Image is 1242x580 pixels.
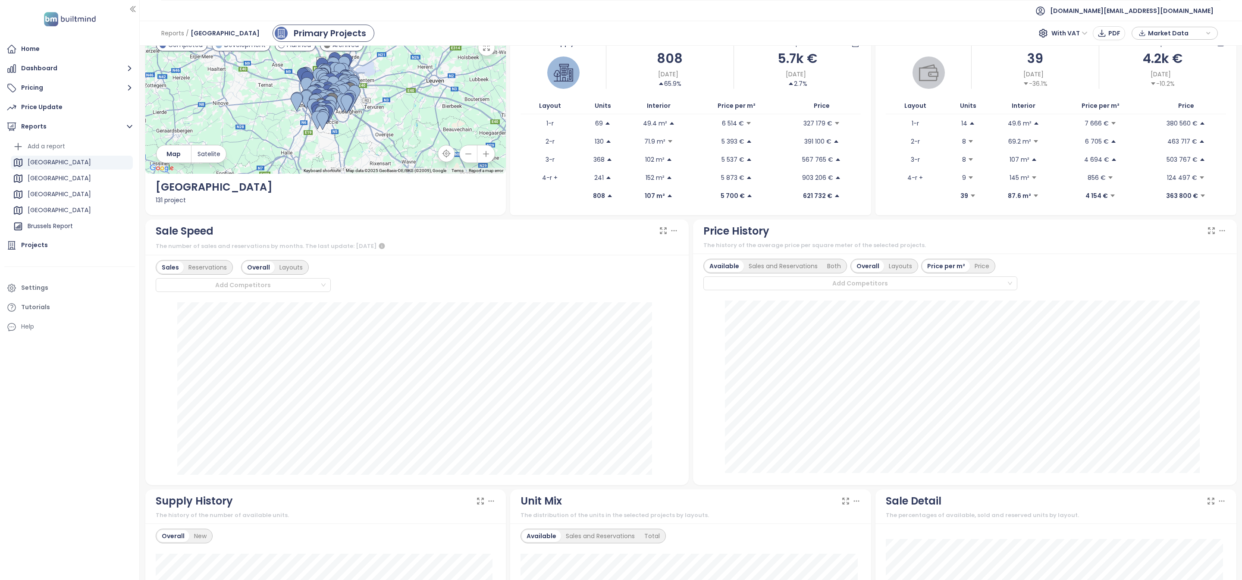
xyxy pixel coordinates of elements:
[970,193,976,199] span: caret-down
[1200,193,1206,199] span: caret-down
[521,97,579,114] th: Layout
[962,173,966,182] p: 9
[594,173,604,182] p: 241
[184,261,232,273] div: Reservations
[21,240,48,251] div: Projects
[969,120,975,126] span: caret-up
[1136,27,1213,40] div: button
[4,237,135,254] a: Projects
[666,157,672,163] span: caret-up
[788,81,794,87] span: caret-up
[11,172,133,185] div: [GEOGRAPHIC_DATA]
[11,188,133,201] div: [GEOGRAPHIC_DATA]
[606,48,734,69] div: 808
[1110,193,1116,199] span: caret-down
[452,168,464,173] a: Terms (opens in new tab)
[595,119,603,128] p: 69
[186,25,189,41] span: /
[786,69,806,79] span: [DATE]
[886,97,944,114] th: Layout
[803,191,832,201] p: 621 732 €
[275,261,307,273] div: Layouts
[1031,175,1037,181] span: caret-down
[962,137,966,146] p: 8
[658,69,678,79] span: [DATE]
[593,191,605,201] p: 808
[1023,81,1029,87] span: caret-down
[242,261,275,273] div: Overall
[1055,97,1146,114] th: Price per m²
[166,149,181,159] span: Map
[960,191,968,201] p: 39
[834,120,840,126] span: caret-down
[1008,137,1031,146] p: 69.2 m²
[554,63,573,82] img: house
[156,179,496,195] div: [GEOGRAPHIC_DATA]
[1167,119,1198,128] p: 380 560 €
[4,299,135,316] a: Tutorials
[21,302,50,313] div: Tutorials
[1146,97,1226,114] th: Price
[667,193,673,199] span: caret-up
[646,173,665,182] p: 152 m²
[721,137,744,146] p: 5 393 €
[886,169,944,187] td: 4-r +
[1110,138,1117,144] span: caret-up
[1107,175,1113,181] span: caret-down
[4,318,135,335] div: Help
[469,168,503,173] a: Report a map error
[922,260,970,272] div: Price per m²
[191,25,260,41] span: [GEOGRAPHIC_DATA]
[972,48,1099,69] div: 39
[157,261,184,273] div: Sales
[746,138,752,144] span: caret-up
[11,156,133,169] div: [GEOGRAPHIC_DATA]
[156,241,679,251] div: The number of sales and reservations by months. The last update: [DATE]
[605,120,611,126] span: caret-up
[1033,193,1039,199] span: caret-down
[962,155,966,164] p: 8
[1199,157,1205,163] span: caret-up
[521,169,579,187] td: 4-r +
[886,132,944,150] td: 2-r
[643,119,667,128] p: 49.4 m²
[970,260,994,272] div: Price
[198,149,220,159] span: Satelite
[156,195,496,205] div: 131 project
[605,138,612,144] span: caret-up
[1199,138,1205,144] span: caret-up
[521,114,579,132] td: 1-r
[968,157,974,163] span: caret-down
[1085,119,1109,128] p: 7 666 €
[4,79,135,97] button: Pricing
[161,25,184,41] span: Reports
[4,118,135,135] button: Reports
[658,81,664,87] span: caret-up
[834,193,840,199] span: caret-up
[705,260,744,272] div: Available
[1199,120,1205,126] span: caret-up
[744,260,822,272] div: Sales and Reservations
[521,132,579,150] td: 2-r
[522,530,561,542] div: Available
[346,168,446,173] span: Map data ©2025 GeoBasis-DE/BKG (©2009), Google
[4,41,135,58] a: Home
[28,173,91,184] div: [GEOGRAPHIC_DATA]
[1093,26,1125,40] button: PDF
[703,223,769,239] div: Price History
[1010,155,1029,164] p: 107 m²
[1199,175,1205,181] span: caret-down
[886,511,1226,520] div: The percentages of available, sold and reserved units by layout.
[1150,79,1175,88] div: -10.2%
[884,260,917,272] div: Layouts
[11,204,133,217] div: [GEOGRAPHIC_DATA]
[802,173,833,182] p: 903 206 €
[147,163,176,174] img: Google
[722,119,744,128] p: 6 514 €
[191,145,226,163] button: Satelite
[1023,79,1048,88] div: -36.1%
[640,530,665,542] div: Total
[788,79,807,88] div: 2.7%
